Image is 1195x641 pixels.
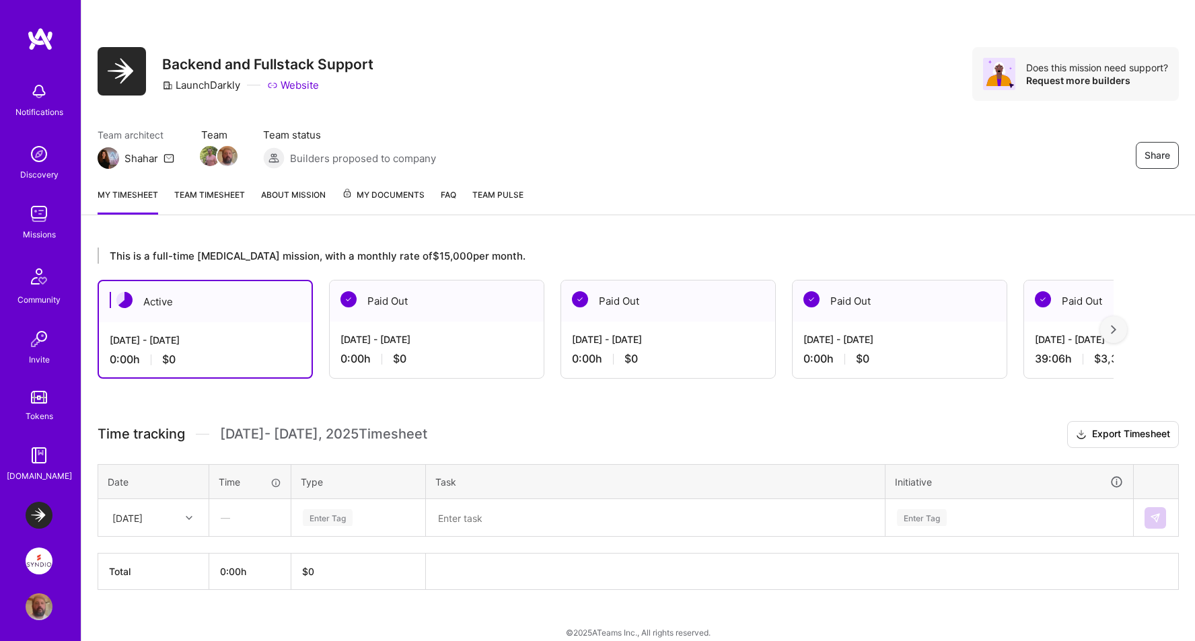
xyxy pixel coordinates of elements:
div: Paid Out [561,280,775,322]
i: icon Mail [164,153,174,163]
img: discovery [26,141,52,167]
a: Team timesheet [174,188,245,215]
th: 0:00h [209,554,291,590]
div: Paid Out [793,280,1007,322]
img: right [1111,325,1116,334]
a: Team Member Avatar [201,145,219,167]
div: Enter Tag [897,507,947,528]
a: LaunchDarkly: Backend and Fullstack Support [22,502,56,529]
div: [DATE] - [DATE] [803,332,996,346]
i: icon Download [1076,428,1087,442]
img: guide book [26,442,52,469]
img: Company Logo [98,47,146,96]
span: My Documents [342,188,425,202]
div: — [210,500,290,535]
div: 0:00 h [340,352,533,366]
img: Team Member Avatar [217,146,238,166]
i: icon CompanyGray [162,80,173,91]
div: Does this mission need support? [1026,61,1168,74]
img: Avatar [983,58,1015,90]
img: Invite [26,326,52,352]
span: $0 [624,352,638,366]
div: Notifications [15,105,63,119]
div: Initiative [895,474,1124,490]
img: Paid Out [803,291,820,307]
a: My Documents [342,188,425,215]
div: Shahar [124,151,158,165]
th: Task [426,464,885,499]
img: Submit [1150,513,1161,523]
th: Date [98,464,209,499]
div: Community [17,293,61,307]
div: 0:00 h [572,352,764,366]
span: Team [201,128,236,142]
img: Builders proposed to company [263,147,285,169]
button: Share [1136,142,1179,169]
img: Team Architect [98,147,119,169]
img: teamwork [26,200,52,227]
img: Paid Out [1035,291,1051,307]
a: Website [267,78,319,92]
div: [DOMAIN_NAME] [7,469,72,483]
span: Share [1145,149,1170,162]
img: Syndio: Transformation Engine Modernization [26,548,52,574]
h3: Backend and Fullstack Support [162,56,373,73]
div: This is a full-time [MEDICAL_DATA] mission, with a monthly rate of $15,000 per month. [98,248,1114,264]
div: Request more builders [1026,74,1168,87]
div: [DATE] - [DATE] [340,332,533,346]
button: Export Timesheet [1067,421,1179,448]
div: Discovery [20,167,59,182]
a: Syndio: Transformation Engine Modernization [22,548,56,574]
img: Paid Out [340,291,357,307]
div: [DATE] [112,511,143,525]
span: $0 [162,352,176,367]
div: Tokens [26,409,53,423]
div: Active [99,281,312,322]
img: Active [116,292,133,308]
span: $3,387 [1094,352,1130,366]
span: Time tracking [98,426,185,443]
th: Type [291,464,426,499]
a: Team Pulse [472,188,523,215]
div: Paid Out [330,280,544,322]
span: Team Pulse [472,190,523,200]
img: LaunchDarkly: Backend and Fullstack Support [26,502,52,529]
span: Team architect [98,128,174,142]
div: Missions [23,227,56,241]
img: Team Member Avatar [200,146,220,166]
img: bell [26,78,52,105]
i: icon Chevron [186,515,192,521]
div: LaunchDarkly [162,78,240,92]
img: User Avatar [26,593,52,620]
a: User Avatar [22,593,56,620]
div: 0:00 h [110,352,301,367]
div: Invite [29,352,50,367]
div: 0:00 h [803,352,996,366]
span: $0 [856,352,869,366]
span: $0 [393,352,406,366]
div: Time [219,475,281,489]
a: My timesheet [98,188,158,215]
span: [DATE] - [DATE] , 2025 Timesheet [220,426,427,443]
a: Team Member Avatar [219,145,236,167]
th: $0 [291,554,426,590]
img: logo [27,27,54,51]
a: FAQ [441,188,456,215]
img: tokens [31,391,47,404]
span: Builders proposed to company [290,151,436,165]
img: Paid Out [572,291,588,307]
div: Enter Tag [303,507,353,528]
div: [DATE] - [DATE] [572,332,764,346]
span: Team status [263,128,436,142]
img: Community [23,260,55,293]
a: About Mission [261,188,326,215]
th: Total [98,554,209,590]
div: [DATE] - [DATE] [110,333,301,347]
